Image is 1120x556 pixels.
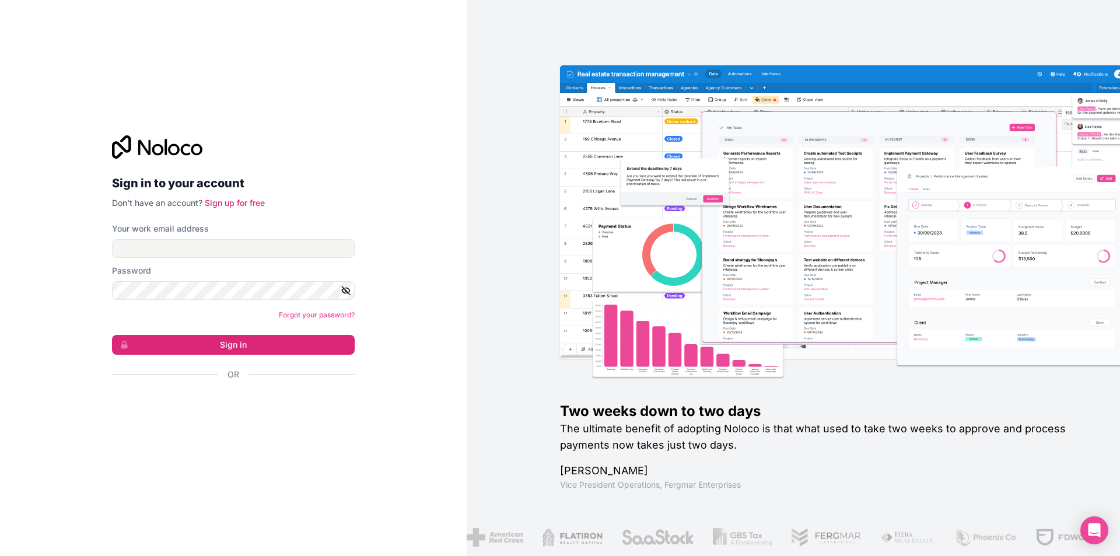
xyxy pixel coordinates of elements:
[560,463,1083,479] h1: [PERSON_NAME]
[112,265,151,277] label: Password
[790,528,862,547] img: /assets/fergmar-CudnrXN5.png
[560,402,1083,421] h1: Two weeks down to two days
[112,198,202,208] span: Don't have an account?
[112,173,355,194] h2: Sign in to your account
[112,281,355,300] input: Password
[560,479,1083,491] h1: Vice President Operations , Fergmar Enterprises
[954,528,1017,547] img: /assets/phoenix-BREaitsQ.png
[228,369,239,380] span: Or
[112,239,355,258] input: Email address
[279,310,355,319] a: Forgot your password?
[1080,516,1108,544] div: Open Intercom Messenger
[560,421,1083,453] h2: The ultimate benefit of adopting Noloco is that what used to take two weeks to approve and proces...
[467,528,523,547] img: /assets/american-red-cross-BAupjrZR.png
[106,393,351,419] iframe: Sign in with Google Button
[542,528,603,547] img: /assets/flatiron-C8eUkumj.png
[112,223,209,235] label: Your work email address
[621,528,694,547] img: /assets/saastock-C6Zbiodz.png
[713,528,772,547] img: /assets/gbstax-C-GtDUiK.png
[880,528,935,547] img: /assets/fiera-fwj2N5v4.png
[205,198,265,208] a: Sign up for free
[112,335,355,355] button: Sign in
[1035,528,1103,547] img: /assets/fdworks-Bi04fVtw.png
